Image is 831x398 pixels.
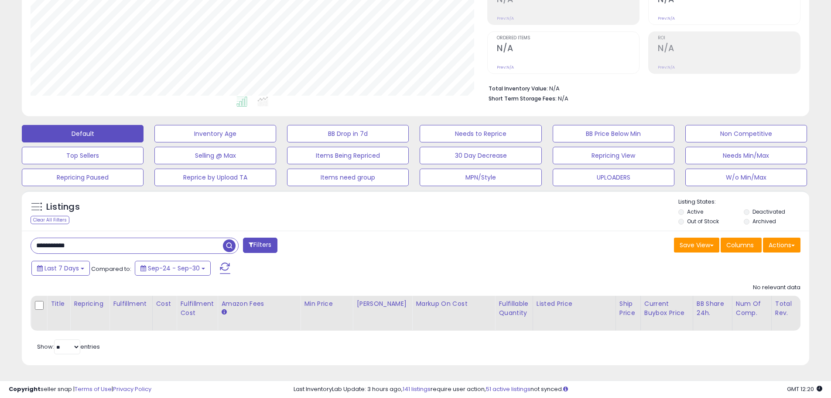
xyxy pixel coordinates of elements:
button: W/o Min/Max [685,169,807,186]
span: Compared to: [91,265,131,273]
span: Show: entries [37,343,100,351]
div: Markup on Cost [416,299,491,308]
span: 2025-10-8 12:20 GMT [787,385,822,393]
div: Repricing [74,299,106,308]
a: 141 listings [403,385,431,393]
div: Fulfillment [113,299,148,308]
span: Columns [726,241,754,249]
div: Cost [156,299,173,308]
li: N/A [489,83,794,93]
button: UPLOADERS [553,169,674,186]
span: Ordered Items [497,36,639,41]
button: Non Competitive [685,125,807,142]
label: Active [687,208,703,215]
div: Num of Comp. [736,299,768,318]
button: Needs to Reprice [420,125,541,142]
h2: N/A [658,43,800,55]
button: Default [22,125,144,142]
div: Clear All Filters [31,216,69,224]
div: BB Share 24h. [697,299,728,318]
button: Needs Min/Max [685,147,807,164]
small: Prev: N/A [497,16,514,21]
h5: Listings [46,201,80,213]
div: Fulfillable Quantity [499,299,529,318]
button: Items need group [287,169,409,186]
label: Out of Stock [687,218,719,225]
button: Selling @ Max [154,147,276,164]
div: Amazon Fees [221,299,297,308]
small: Prev: N/A [658,16,675,21]
span: Sep-24 - Sep-30 [148,264,200,273]
button: Repricing View [553,147,674,164]
th: The percentage added to the cost of goods (COGS) that forms the calculator for Min & Max prices. [412,296,495,331]
button: Sep-24 - Sep-30 [135,261,211,276]
h2: N/A [497,43,639,55]
label: Archived [752,218,776,225]
small: Amazon Fees. [221,308,226,316]
div: Current Buybox Price [644,299,689,318]
button: BB Price Below Min [553,125,674,142]
button: Filters [243,238,277,253]
small: Prev: N/A [658,65,675,70]
a: 51 active listings [486,385,530,393]
div: Ship Price [619,299,637,318]
div: Listed Price [537,299,612,308]
span: ROI [658,36,800,41]
button: Columns [721,238,762,253]
p: Listing States: [678,198,809,206]
div: Min Price [304,299,349,308]
label: Deactivated [752,208,785,215]
a: Terms of Use [75,385,112,393]
strong: Copyright [9,385,41,393]
div: [PERSON_NAME] [356,299,408,308]
button: 30 Day Decrease [420,147,541,164]
span: N/A [558,94,568,103]
button: Reprice by Upload TA [154,169,276,186]
div: Title [51,299,66,308]
button: Actions [763,238,800,253]
button: MPN/Style [420,169,541,186]
span: Last 7 Days [44,264,79,273]
b: Short Term Storage Fees: [489,95,557,102]
b: Total Inventory Value: [489,85,548,92]
small: Prev: N/A [497,65,514,70]
button: Top Sellers [22,147,144,164]
div: No relevant data [753,284,800,292]
div: Last InventoryLab Update: 3 hours ago, require user action, not synced. [294,385,822,394]
a: Privacy Policy [113,385,151,393]
button: BB Drop in 7d [287,125,409,142]
button: Items Being Repriced [287,147,409,164]
button: Repricing Paused [22,169,144,186]
div: Fulfillment Cost [180,299,214,318]
div: Total Rev. [775,299,807,318]
button: Inventory Age [154,125,276,142]
button: Save View [674,238,719,253]
div: seller snap | | [9,385,151,394]
button: Last 7 Days [31,261,90,276]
